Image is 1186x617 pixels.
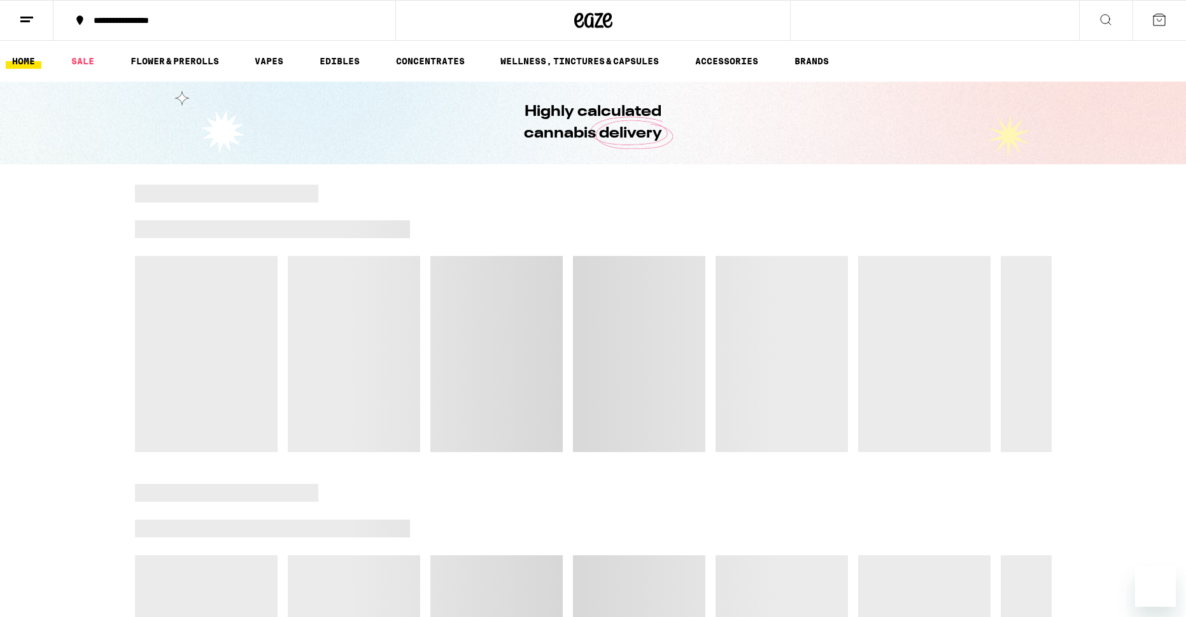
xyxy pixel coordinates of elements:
a: ACCESSORIES [689,53,765,69]
iframe: Button to launch messaging window [1135,566,1176,607]
a: CONCENTRATES [390,53,471,69]
a: BRANDS [788,53,835,69]
a: VAPES [248,53,290,69]
a: FLOWER & PREROLLS [124,53,225,69]
h1: Highly calculated cannabis delivery [488,101,698,145]
a: HOME [6,53,41,69]
a: WELLNESS, TINCTURES & CAPSULES [494,53,665,69]
a: EDIBLES [313,53,366,69]
a: SALE [65,53,101,69]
